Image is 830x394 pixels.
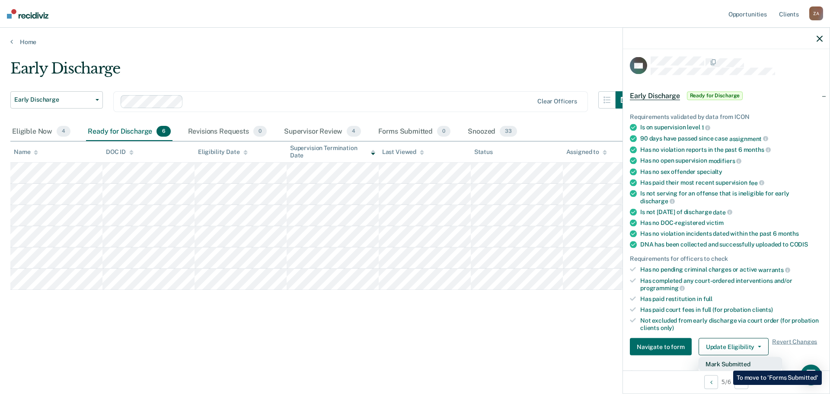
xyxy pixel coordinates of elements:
span: warrants [758,266,790,273]
span: modifiers [709,157,742,164]
div: Supervision Termination Date [290,144,375,159]
div: Requirements for officers to check [630,255,823,263]
div: Not excluded from early discharge via court order (for probation clients [640,317,823,331]
span: months [744,146,771,153]
div: Supervisor Review [282,122,363,141]
div: Snoozed [466,122,519,141]
span: date [713,208,732,215]
div: Has no DOC-registered [640,219,823,227]
span: Revert Changes [772,338,817,356]
span: 1 [702,124,711,131]
div: DNA has been collected and successfully uploaded to [640,241,823,248]
div: Eligibility Date [198,148,248,156]
div: Has paid court fees in full (for probation [640,306,823,313]
div: Requirements validated by data from ICON [630,113,823,120]
span: Early Discharge [14,96,92,103]
button: Next Opportunity [734,375,748,389]
span: CODIS [790,241,808,248]
div: Revisions Requests [186,122,268,141]
div: Is not serving for an offense that is ineligible for early [640,190,823,205]
span: 4 [347,126,361,137]
button: Mark Submitted [699,357,782,371]
span: 0 [437,126,450,137]
div: 5 / 6 [623,370,830,393]
a: Navigate to form link [630,338,695,356]
div: Has completed any court-ordered interventions and/or [640,277,823,291]
div: Ready for Discharge [86,122,172,141]
span: clients) [752,306,773,313]
span: assignment [729,135,768,142]
span: 4 [57,126,70,137]
div: Last Viewed [382,148,424,156]
span: 0 [253,126,267,137]
div: Status [474,148,493,156]
div: Assigned to [566,148,607,156]
div: Name [14,148,38,156]
span: fee [749,179,764,186]
span: 6 [156,126,170,137]
a: Home [10,38,820,46]
div: Early DischargeReady for Discharge [623,82,830,109]
span: discharge [640,197,675,204]
div: Has no violation incidents dated within the past 6 [640,230,823,237]
div: Has no sex offender [640,168,823,175]
span: only) [661,324,674,331]
img: Recidiviz [7,9,48,19]
span: full [703,295,712,302]
div: Is not [DATE] of discharge [640,208,823,216]
div: Is on supervision level [640,124,823,131]
div: DOC ID [106,148,134,156]
div: Has paid their most recent supervision [640,179,823,186]
div: 90 days have passed since case [640,135,823,142]
dt: Supervision [630,369,823,377]
div: Early Discharge [10,60,633,84]
div: Has no open supervision [640,157,823,165]
div: Has no violation reports in the past 6 [640,146,823,154]
div: Has no pending criminal charges or active [640,266,823,274]
span: 33 [500,126,517,137]
span: Early Discharge [630,91,680,100]
div: Forms Submitted [377,122,453,141]
span: months [778,230,799,237]
div: Z A [809,6,823,20]
div: Open Intercom Messenger [801,365,821,385]
span: programming [640,285,685,291]
span: Ready for Discharge [687,91,743,100]
button: Previous Opportunity [704,375,718,389]
div: Clear officers [537,98,577,105]
span: victim [706,219,724,226]
div: Has paid restitution in [640,295,823,303]
div: Eligible Now [10,122,72,141]
span: specialty [697,168,722,175]
button: Update Eligibility [699,338,769,356]
button: Navigate to form [630,338,692,356]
